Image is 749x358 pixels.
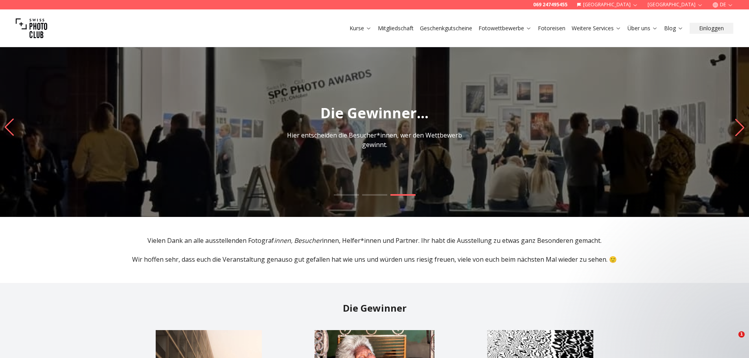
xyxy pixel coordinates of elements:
[129,302,620,314] h2: Die Gewinner
[478,24,532,32] a: Fotowettbewerbe
[661,23,686,34] button: Blog
[690,23,733,34] button: Einloggen
[475,23,535,34] button: Fotowettbewerbe
[628,24,658,32] a: Über uns
[16,13,47,44] img: Swiss photo club
[533,2,567,8] a: 069 247495455
[129,236,620,245] p: Vielen Dank an alle ausstellenden Fotograf innen, Helfer*innen und Partner. Ihr habt die Ausstell...
[287,130,463,149] p: Hier entscheiden die Besucher*innen, wer den Wettbewerb gewinnt.
[535,23,569,34] button: Fotoreisen
[375,23,417,34] button: Mitgliedschaft
[129,255,620,264] p: Wir hoffen sehr, dass euch die Veranstaltung genauso gut gefallen hat wie uns und würden uns ries...
[274,236,322,245] em: innen, Besucher
[738,331,745,338] span: 1
[417,23,475,34] button: Geschenkgutscheine
[569,23,624,34] button: Weitere Services
[350,24,372,32] a: Kurse
[378,24,414,32] a: Mitgliedschaft
[420,24,472,32] a: Geschenkgutscheine
[664,24,683,32] a: Blog
[722,331,741,350] iframe: Intercom live chat
[346,23,375,34] button: Kurse
[538,24,565,32] a: Fotoreisen
[624,23,661,34] button: Über uns
[572,24,621,32] a: Weitere Services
